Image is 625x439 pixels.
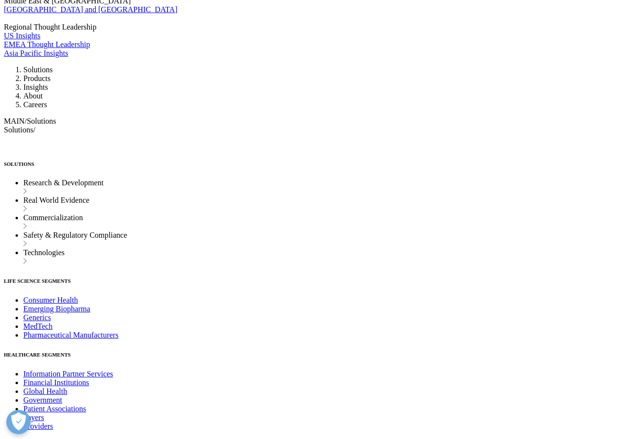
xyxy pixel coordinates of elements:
button: Open Preferences [6,410,31,434]
a: Financial Institutions [23,378,89,387]
a: Providers [23,422,53,430]
h6: LIFE SCIENCE SEGMENTS [4,278,621,284]
a: Government [23,396,62,404]
a: Emerging Biopharma [23,305,90,313]
a: Generics [23,313,51,322]
a: EMEA Thought Leadership [4,40,90,49]
div: Regional Thought Leadership [4,23,621,32]
a: [GEOGRAPHIC_DATA] and [GEOGRAPHIC_DATA] [4,5,177,14]
a: MedTech [23,322,52,330]
h6: SOLUTIONS [4,161,621,167]
a: Products [23,74,51,82]
a: Information Partner Services [23,370,113,378]
a: US Insights [4,32,40,40]
h6: HEALTHCARE SEGMENTS [4,352,621,358]
a: Insights [23,83,48,91]
div: / [4,126,621,149]
li: Technologies [23,248,621,266]
a: Patient Associations [23,405,86,413]
a: Consumer Health [23,296,78,304]
li: Real World Evidence [23,196,621,213]
a: Payers [23,413,44,422]
a: Solutions [23,65,52,74]
a: Careers [23,100,47,109]
a: Global Health [23,387,67,395]
a: Asia Pacific Insights [4,49,68,57]
li: Commercialization [23,213,621,231]
span: MAIN [4,117,25,125]
span: Solutions [4,126,33,134]
li: Safety & Regulatory Compliance [23,231,621,248]
span: Solutions [27,117,56,125]
a: About [23,92,43,100]
div: / [4,117,621,126]
li: Research & Development [23,179,621,196]
a: Pharmaceutical Manufacturers [23,331,118,339]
